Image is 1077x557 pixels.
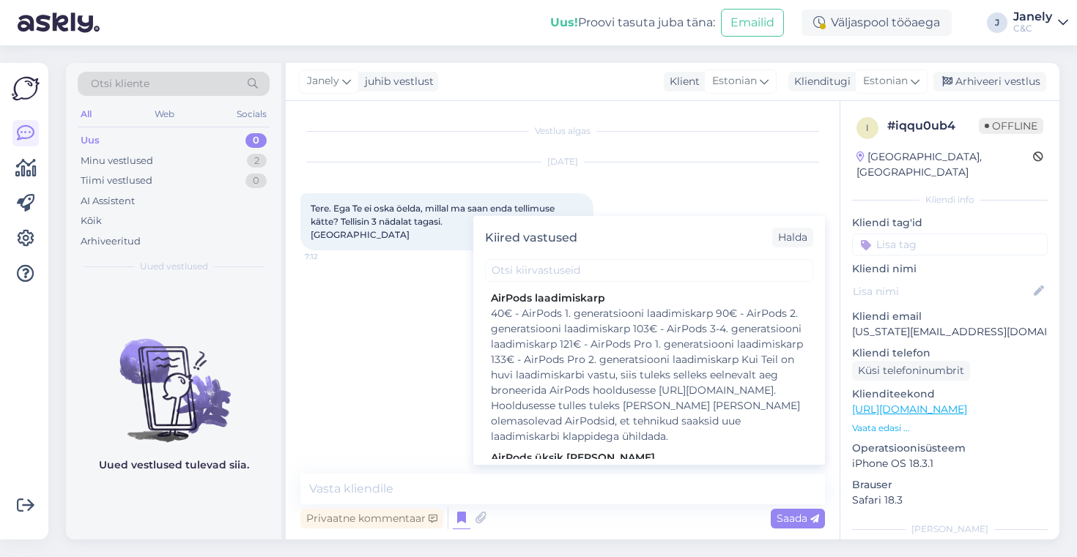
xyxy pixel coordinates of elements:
div: Kliendi info [852,193,1048,206]
p: Kliendi telefon [852,345,1048,361]
p: Brauser [852,477,1048,493]
div: 2 [247,154,267,168]
span: Tere. Ega Te ei oska öelda, millal ma saan enda tellimuse kätte? Tellisin 3 nädalat tagasi. [GEOG... [311,203,557,240]
div: 0 [245,173,267,188]
p: Vaata edasi ... [852,422,1048,435]
span: Janely [307,73,339,89]
p: Safari 18.3 [852,493,1048,508]
span: Saada [777,512,819,525]
div: [GEOGRAPHIC_DATA], [GEOGRAPHIC_DATA] [856,149,1033,180]
div: 0 [245,133,267,148]
div: Arhiveeri vestlus [933,72,1046,91]
p: Kliendi nimi [852,261,1048,277]
a: JanelyC&C [1013,11,1068,34]
div: Halda [772,228,813,247]
button: Emailid [721,9,784,37]
div: Arhiveeritud [81,234,141,249]
span: Otsi kliente [91,76,149,91]
div: Minu vestlused [81,154,153,168]
div: Proovi tasuta juba täna: [550,14,715,31]
div: [DATE] [300,155,825,168]
div: juhib vestlust [359,74,434,89]
p: iPhone OS 18.3.1 [852,456,1048,471]
div: Privaatne kommentaar [300,509,443,528]
div: Kiired vastused [485,229,577,247]
div: Klient [664,74,700,89]
div: # iqqu0ub4 [887,117,979,135]
div: Kõik [81,214,102,228]
div: Uus [81,133,100,148]
div: [PERSON_NAME] [852,523,1048,536]
div: Väljaspool tööaega [802,10,952,36]
div: Tiimi vestlused [81,173,152,188]
input: Lisa tag [852,233,1048,255]
input: Otsi kiirvastuseid [485,259,813,282]
div: All [78,105,95,124]
span: Uued vestlused [140,260,208,273]
img: No chats [66,313,281,444]
span: 7:12 [305,251,360,262]
a: [URL][DOMAIN_NAME] [852,403,967,416]
div: Küsi telefoninumbrit [852,361,970,381]
img: Askly Logo [12,75,40,102]
div: AirPods laadimiskarp [491,291,807,306]
span: Estonian [712,73,757,89]
b: Uus! [550,15,578,29]
p: Operatsioonisüsteem [852,441,1048,456]
div: C&C [1013,23,1052,34]
p: Kliendi tag'id [852,215,1048,231]
input: Lisa nimi [853,283,1031,299]
div: J [987,12,1007,33]
div: AirPods üksik [PERSON_NAME] [491,450,807,466]
div: Janely [1013,11,1052,23]
div: Klienditugi [788,74,851,89]
div: Socials [234,105,270,124]
div: AI Assistent [81,194,135,209]
div: 40€ - AirPods 1. generatsiooni laadimiskarp 90€ - AirPods 2. generatsiooni laadimiskarp 103€ - Ai... [491,306,807,444]
span: Offline [979,118,1043,134]
p: [US_STATE][EMAIL_ADDRESS][DOMAIN_NAME] [852,324,1048,340]
p: Kliendi email [852,309,1048,324]
span: i [866,122,869,133]
div: Web [152,105,177,124]
p: Klienditeekond [852,386,1048,402]
p: Uued vestlused tulevad siia. [99,457,249,473]
div: Vestlus algas [300,124,825,138]
span: Estonian [863,73,908,89]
